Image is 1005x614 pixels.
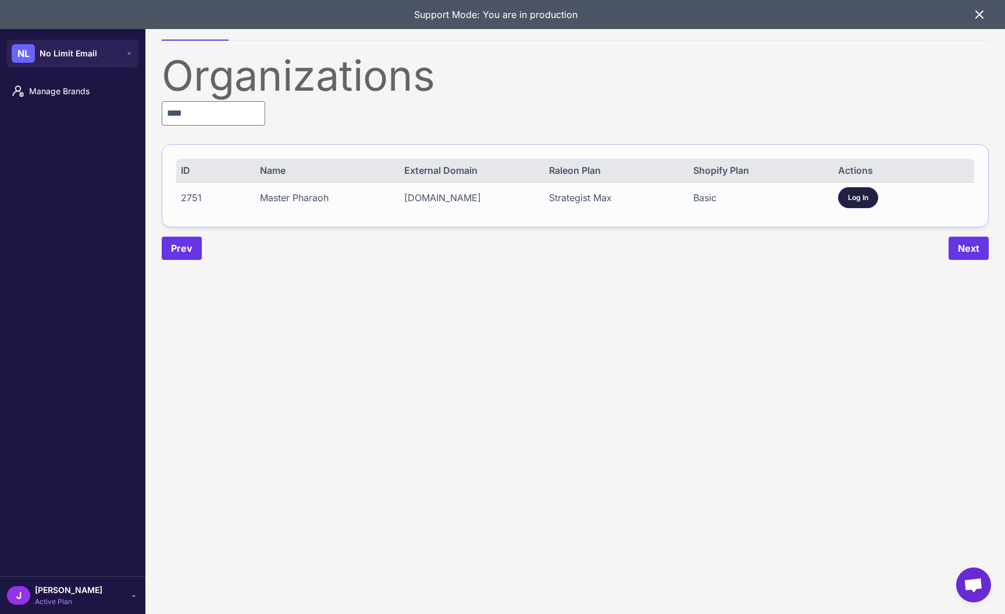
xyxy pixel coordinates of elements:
[35,584,102,597] span: [PERSON_NAME]
[260,163,391,177] div: Name
[5,79,141,103] a: Manage Brands
[7,586,30,605] div: J
[848,192,868,203] span: Log In
[693,163,825,177] div: Shopify Plan
[838,163,970,177] div: Actions
[7,40,138,67] button: NLNo Limit Email
[29,85,131,98] span: Manage Brands
[260,191,391,205] div: Master Pharaoh
[35,597,102,607] span: Active Plan
[404,163,536,177] div: External Domain
[549,191,680,205] div: Strategist Max
[12,44,35,63] div: NL
[162,55,989,97] div: Organizations
[549,163,680,177] div: Raleon Plan
[40,47,97,60] span: No Limit Email
[162,237,202,260] button: Prev
[181,163,247,177] div: ID
[949,237,989,260] button: Next
[693,191,825,205] div: Basic
[404,191,536,205] div: [DOMAIN_NAME]
[181,191,247,205] div: 2751
[956,567,991,602] div: Open chat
